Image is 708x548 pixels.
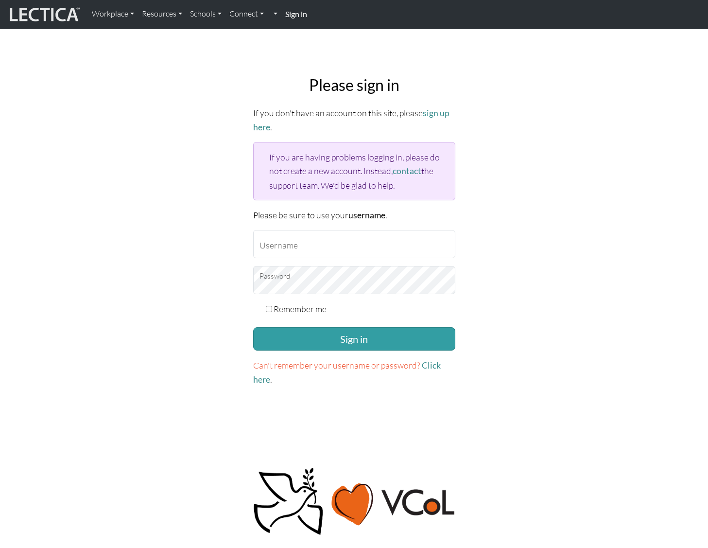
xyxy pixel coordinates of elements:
[253,142,455,200] div: If you are having problems logging in, please do not create a new account. Instead, the support t...
[253,360,420,371] span: Can't remember your username or password?
[225,4,268,24] a: Connect
[285,9,307,18] strong: Sign in
[138,4,186,24] a: Resources
[348,210,385,220] strong: username
[393,166,421,176] a: contact
[281,4,311,25] a: Sign in
[250,466,458,537] img: Peace, love, VCoL
[253,76,455,94] h2: Please sign in
[253,106,455,134] p: If you don't have an account on this site, please .
[186,4,225,24] a: Schools
[7,5,80,24] img: lecticalive
[253,327,455,351] button: Sign in
[253,358,455,387] p: .
[88,4,138,24] a: Workplace
[274,302,327,316] label: Remember me
[253,230,455,258] input: Username
[253,208,455,222] p: Please be sure to use your .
